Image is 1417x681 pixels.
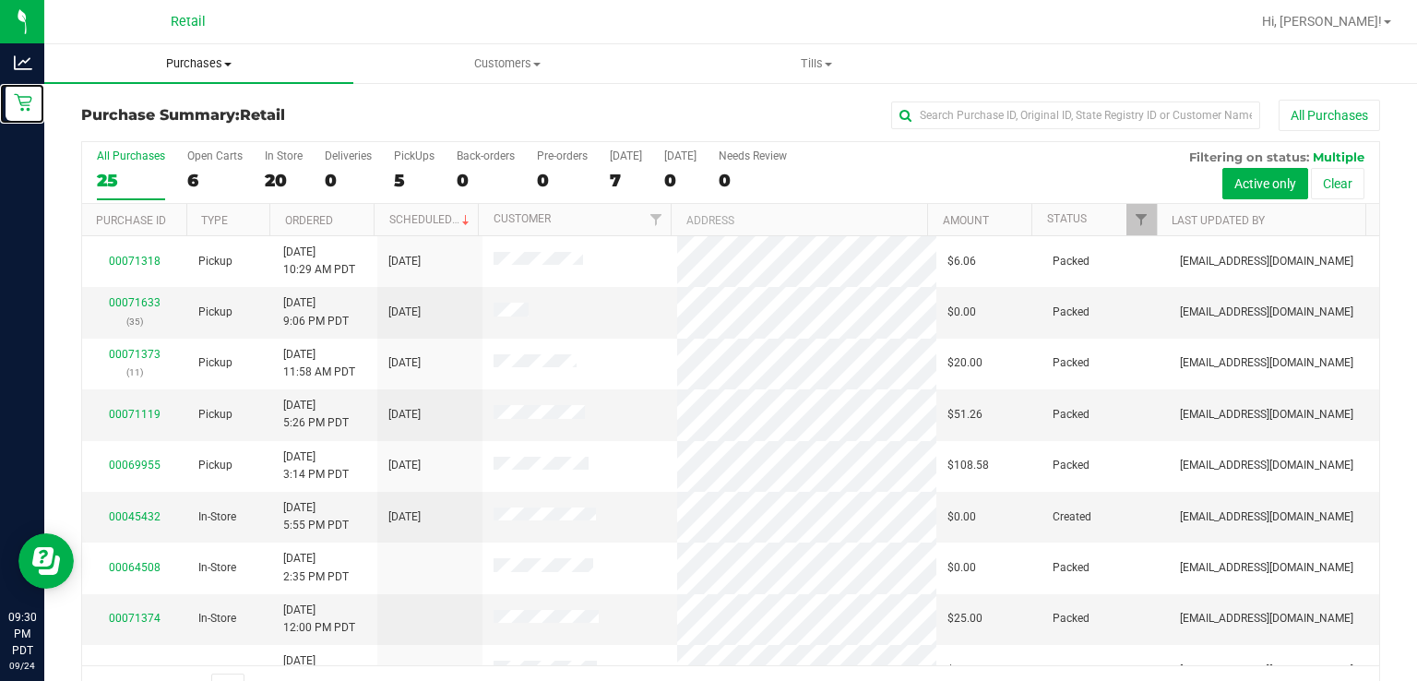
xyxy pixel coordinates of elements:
span: In-Store [198,610,236,627]
div: [DATE] [610,149,642,162]
span: [DATE] 10:29 AM PDT [283,244,355,279]
p: 09:30 PM PDT [8,609,36,659]
span: In-Store [198,508,236,526]
span: Pickup [198,354,232,372]
a: Tills [662,44,971,83]
span: [DATE] 11:58 AM PDT [283,346,355,381]
a: Purchases [44,44,353,83]
div: In Store [265,149,303,162]
span: $25.00 [947,610,982,627]
a: Last Updated By [1172,214,1265,227]
span: Filtering on status: [1189,149,1309,164]
span: [DATE] 9:06 PM PDT [283,294,349,329]
inline-svg: Retail [14,93,32,112]
div: 6 [187,170,243,191]
span: [EMAIL_ADDRESS][DOMAIN_NAME] [1180,662,1353,679]
a: Customers [353,44,662,83]
a: 00045432 [109,510,161,523]
div: All Purchases [97,149,165,162]
span: In-Store [198,559,236,577]
div: 0 [719,170,787,191]
a: 00069955 [109,459,161,472]
span: [EMAIL_ADDRESS][DOMAIN_NAME] [1180,304,1353,321]
a: Ordered [285,214,333,227]
span: [DATE] [388,253,421,270]
a: 00070539 [109,663,161,676]
span: [DATE] [388,354,421,372]
div: Needs Review [719,149,787,162]
a: Amount [943,214,989,227]
h3: Purchase Summary: [81,107,514,124]
a: Scheduled [389,213,473,226]
a: 00071119 [109,408,161,421]
span: $0.00 [947,559,976,577]
a: Filter [1126,204,1157,235]
span: [DATE] [388,406,421,424]
button: All Purchases [1279,100,1380,131]
div: 0 [537,170,588,191]
span: $108.58 [947,457,989,474]
th: Address [671,204,927,236]
div: 7 [610,170,642,191]
div: PickUps [394,149,435,162]
div: 20 [265,170,303,191]
span: [DATE] 12:00 PM PDT [283,602,355,637]
span: Tills [663,55,970,72]
span: [DATE] [388,304,421,321]
p: (11) [93,364,176,381]
span: Packed [1053,610,1090,627]
a: Filter [640,204,671,235]
div: Deliveries [325,149,372,162]
span: Retail [240,106,285,124]
a: 00071633 [109,296,161,309]
button: Active only [1222,168,1308,199]
a: Purchase ID [96,214,166,227]
input: Search Purchase ID, Original ID, State Registry ID or Customer Name... [891,102,1260,129]
span: [EMAIL_ADDRESS][DOMAIN_NAME] [1180,406,1353,424]
div: Open Carts [187,149,243,162]
span: Packed [1053,354,1090,372]
span: [DATE] 5:26 PM PDT [283,397,349,432]
span: Packed [1053,457,1090,474]
span: Multiple [1313,149,1364,164]
span: Packed [1053,406,1090,424]
div: 0 [325,170,372,191]
span: Packed [1053,304,1090,321]
span: $0.00 [947,662,976,679]
span: Pickup [198,457,232,474]
span: Customers [354,55,661,72]
span: Pickup [198,253,232,270]
div: Back-orders [457,149,515,162]
span: [EMAIL_ADDRESS][DOMAIN_NAME] [1180,610,1353,627]
span: Packed [1053,253,1090,270]
a: 00071374 [109,612,161,625]
span: $20.00 [947,354,982,372]
div: 25 [97,170,165,191]
span: Purchases [44,55,353,72]
p: 09/24 [8,659,36,673]
div: 5 [394,170,435,191]
span: Packed [1053,662,1090,679]
span: [EMAIL_ADDRESS][DOMAIN_NAME] [1180,559,1353,577]
a: 00071318 [109,255,161,268]
span: [DATE] 2:35 PM PDT [283,550,349,585]
span: In-Store [198,662,236,679]
span: [DATE] [388,508,421,526]
span: [EMAIL_ADDRESS][DOMAIN_NAME] [1180,253,1353,270]
span: Packed [1053,559,1090,577]
span: $0.00 [947,304,976,321]
div: 0 [457,170,515,191]
span: [DATE] [388,457,421,474]
span: $0.00 [947,508,976,526]
span: Retail [171,14,206,30]
span: [EMAIL_ADDRESS][DOMAIN_NAME] [1180,354,1353,372]
p: (35) [93,313,176,330]
a: Customer [494,212,551,225]
span: [EMAIL_ADDRESS][DOMAIN_NAME] [1180,457,1353,474]
span: Created [1053,508,1091,526]
div: 0 [664,170,697,191]
span: $51.26 [947,406,982,424]
button: Clear [1311,168,1364,199]
span: [DATE] 5:55 PM PDT [283,499,349,534]
a: Status [1047,212,1087,225]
